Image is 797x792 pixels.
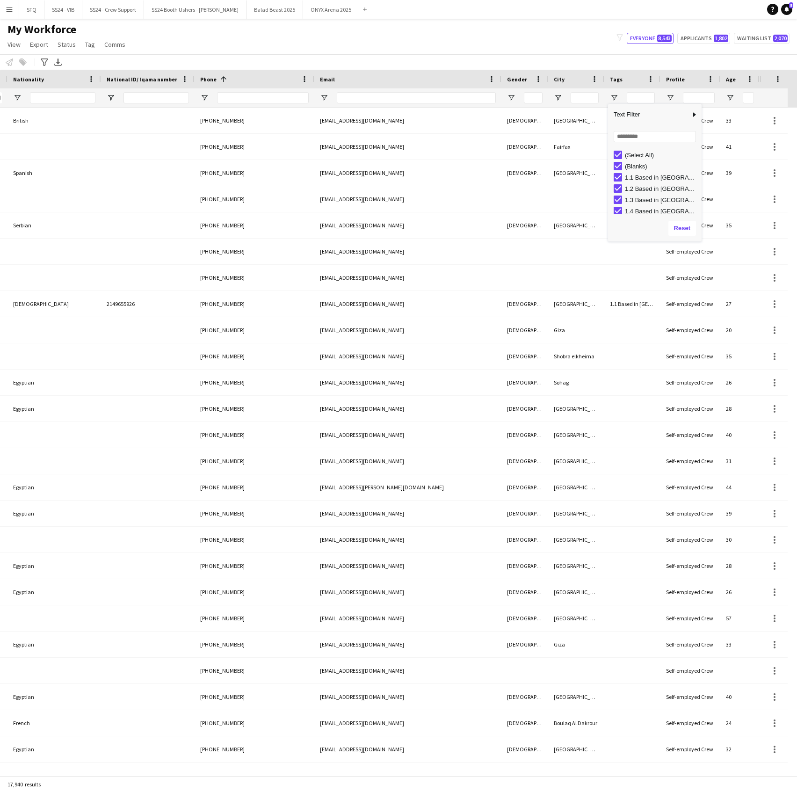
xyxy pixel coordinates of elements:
[195,317,314,343] div: [PHONE_NUMBER]
[720,422,760,448] div: 40
[660,736,720,762] div: Self-employed Crew
[320,94,328,102] button: Open Filter Menu
[81,38,99,51] a: Tag
[7,553,101,579] div: Egyptian
[501,108,548,133] div: [DEMOGRAPHIC_DATA]
[660,422,720,448] div: Self-employed Crew
[7,710,101,736] div: French
[507,76,527,83] span: Gender
[571,92,599,103] input: City Filter Input
[7,108,101,133] div: British
[195,160,314,186] div: [PHONE_NUMBER]
[627,33,674,44] button: Everyone8,543
[660,684,720,710] div: Self-employed Crew
[610,94,618,102] button: Open Filter Menu
[501,527,548,552] div: [DEMOGRAPHIC_DATA]
[195,186,314,212] div: [PHONE_NUMBER]
[734,33,790,44] button: Waiting list2,070
[720,343,760,369] div: 35
[548,160,604,186] div: [GEOGRAPHIC_DATA]
[104,40,125,49] span: Comms
[726,76,736,83] span: Age
[501,291,548,317] div: [DEMOGRAPHIC_DATA]
[314,553,501,579] div: [EMAIL_ADDRESS][DOMAIN_NAME]
[195,212,314,238] div: [PHONE_NUMBER]
[524,92,543,103] input: Gender Filter Input
[501,501,548,526] div: [DEMOGRAPHIC_DATA]
[195,658,314,683] div: [PHONE_NUMBER]
[548,343,604,369] div: Shobra elkheima
[195,422,314,448] div: [PHONE_NUMBER]
[195,343,314,369] div: [PHONE_NUMBER]
[720,474,760,500] div: 44
[501,212,548,238] div: [DEMOGRAPHIC_DATA]
[548,710,604,736] div: Boulaq Al Dakrour
[625,174,699,181] div: 1.1 Based in [GEOGRAPHIC_DATA]
[660,763,720,788] div: Self-employed Crew
[501,317,548,343] div: [DEMOGRAPHIC_DATA]
[501,632,548,657] div: [DEMOGRAPHIC_DATA]
[548,632,604,657] div: Giza
[195,553,314,579] div: [PHONE_NUMBER]
[789,2,793,8] span: 5
[7,212,101,238] div: Serbian
[720,710,760,736] div: 24
[195,710,314,736] div: [PHONE_NUMBER]
[54,38,80,51] a: Status
[720,160,760,186] div: 39
[554,76,565,83] span: City
[720,291,760,317] div: 27
[314,186,501,212] div: [EMAIL_ADDRESS][DOMAIN_NAME]
[720,501,760,526] div: 39
[195,736,314,762] div: [PHONE_NUMBER]
[314,579,501,605] div: [EMAIL_ADDRESS][DOMAIN_NAME]
[720,579,760,605] div: 26
[714,35,728,42] span: 1,802
[314,134,501,160] div: [EMAIL_ADDRESS][DOMAIN_NAME]
[7,632,101,657] div: Egyptian
[501,684,548,710] div: [DEMOGRAPHIC_DATA]
[726,94,734,102] button: Open Filter Menu
[677,33,730,44] button: Applicants1,802
[107,300,135,307] span: 2149655926
[660,317,720,343] div: Self-employed Crew
[660,474,720,500] div: Self-employed Crew
[123,92,189,103] input: National ID/ Iqama number Filter Input
[314,291,501,317] div: [EMAIL_ADDRESS][DOMAIN_NAME]
[144,0,246,19] button: SS24 Booth Ushers - [PERSON_NAME]
[625,163,699,170] div: (Blanks)
[26,38,52,51] a: Export
[314,474,501,500] div: [EMAIL_ADDRESS][PERSON_NAME][DOMAIN_NAME]
[548,736,604,762] div: [GEOGRAPHIC_DATA]
[107,94,115,102] button: Open Filter Menu
[314,710,501,736] div: [EMAIL_ADDRESS][DOMAIN_NAME]
[195,448,314,474] div: [PHONE_NUMBER]
[314,239,501,264] div: [EMAIL_ADDRESS][DOMAIN_NAME]
[548,396,604,421] div: [GEOGRAPHIC_DATA]
[58,40,76,49] span: Status
[507,94,515,102] button: Open Filter Menu
[4,38,24,51] a: View
[314,658,501,683] div: [EMAIL_ADDRESS][DOMAIN_NAME]
[548,422,604,448] div: [GEOGRAPHIC_DATA]
[660,448,720,474] div: Self-employed Crew
[501,134,548,160] div: [DEMOGRAPHIC_DATA]
[660,579,720,605] div: Self-employed Crew
[625,196,699,203] div: 1.3 Based in [GEOGRAPHIC_DATA]
[608,104,702,241] div: Column Filter
[314,501,501,526] div: [EMAIL_ADDRESS][DOMAIN_NAME]
[19,0,44,19] button: SFQ
[683,92,715,103] input: Profile Filter Input
[660,658,720,683] div: Self-employed Crew
[314,684,501,710] div: [EMAIL_ADDRESS][DOMAIN_NAME]
[660,265,720,291] div: Self-employed Crew
[200,94,209,102] button: Open Filter Menu
[7,396,101,421] div: Egyptian
[720,448,760,474] div: 31
[720,317,760,343] div: 20
[548,605,604,631] div: [GEOGRAPHIC_DATA]
[660,553,720,579] div: Self-employed Crew
[548,108,604,133] div: [GEOGRAPHIC_DATA]
[720,212,760,238] div: 35
[195,763,314,788] div: [PHONE_NUMBER]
